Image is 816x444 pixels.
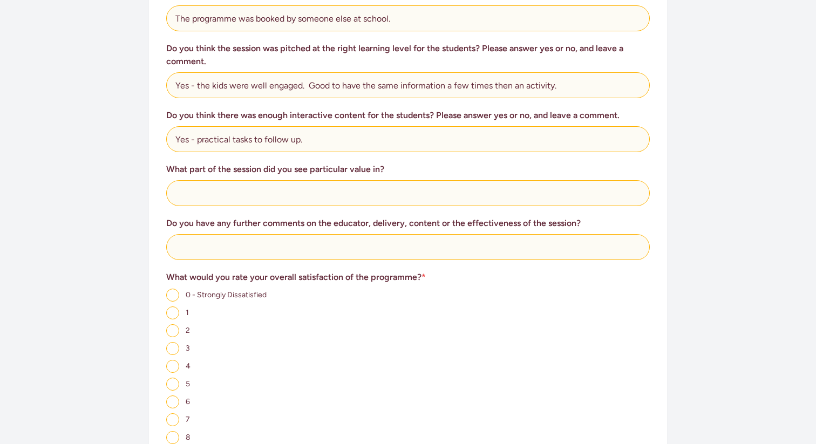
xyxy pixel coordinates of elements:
[166,109,650,122] h3: Do you think there was enough interactive content for the students? Please answer yes or no, and ...
[166,289,179,302] input: 0 - Strongly Dissatisfied
[186,344,190,353] span: 3
[166,324,179,337] input: 2
[186,415,190,424] span: 7
[186,326,190,335] span: 2
[186,308,189,317] span: 1
[186,290,267,299] span: 0 - Strongly Dissatisfied
[166,306,179,319] input: 1
[166,271,650,284] h3: What would you rate your overall satisfaction of the programme?
[166,378,179,391] input: 5
[186,379,190,388] span: 5
[166,413,179,426] input: 7
[186,361,191,371] span: 4
[166,395,179,408] input: 6
[166,360,179,373] input: 4
[186,433,191,442] span: 8
[186,397,190,406] span: 6
[166,217,650,230] h3: Do you have any further comments on the educator, delivery, content or the effectiveness of the s...
[166,42,650,68] h3: Do you think the session was pitched at the right learning level for the students? Please answer ...
[166,431,179,444] input: 8
[166,163,650,176] h3: What part of the session did you see particular value in?
[166,342,179,355] input: 3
